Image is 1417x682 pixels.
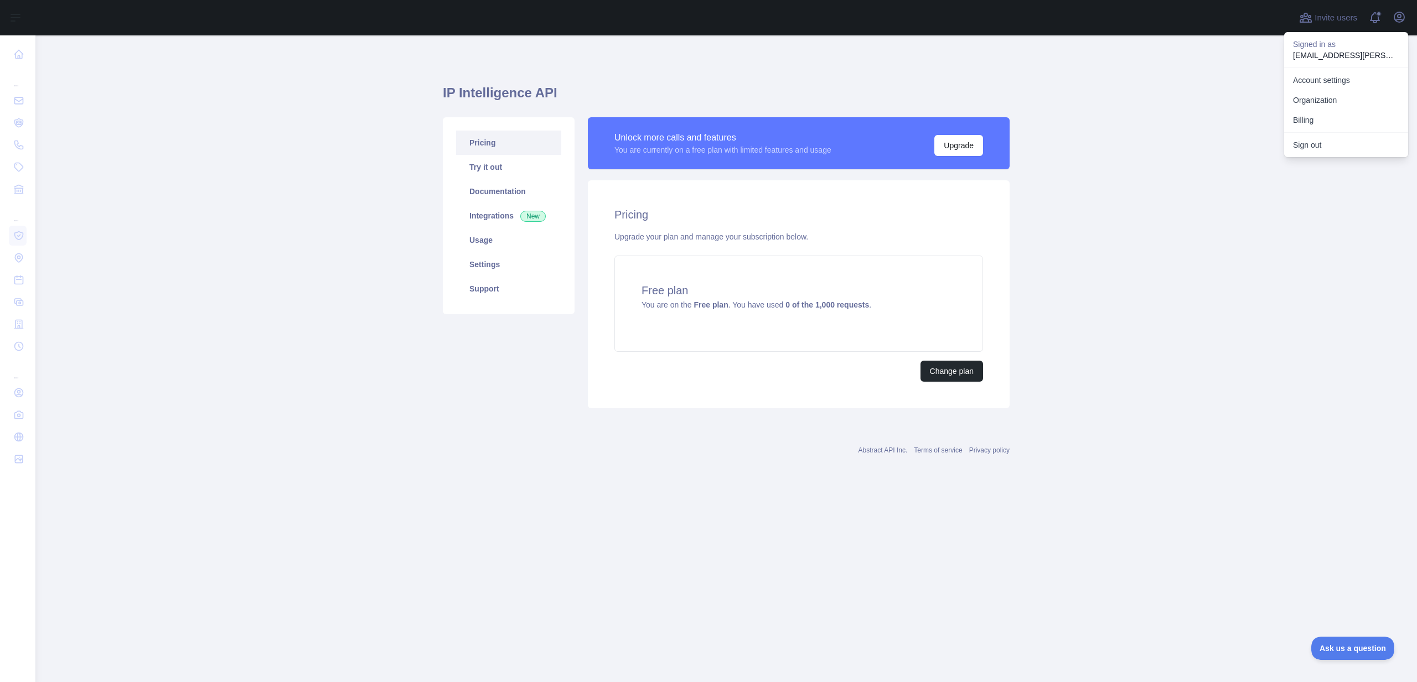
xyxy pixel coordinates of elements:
a: Privacy policy [969,446,1010,454]
div: ... [9,358,27,381]
div: ... [9,201,27,223]
div: ... [9,66,27,88]
a: Organization [1284,90,1408,110]
a: Terms of service [914,446,962,454]
a: Pricing [456,131,561,155]
a: Documentation [456,179,561,204]
a: Settings [456,252,561,277]
div: Unlock more calls and features [614,131,831,144]
button: Billing [1284,110,1408,130]
h1: IP Intelligence API [443,84,1010,111]
p: [EMAIL_ADDRESS][PERSON_NAME][DOMAIN_NAME] [1293,50,1399,61]
a: Abstract API Inc. [859,446,908,454]
button: Change plan [920,361,983,382]
a: Account settings [1284,70,1408,90]
a: Support [456,277,561,301]
h2: Pricing [614,207,983,222]
button: Sign out [1284,135,1408,155]
iframe: Toggle Customer Support [1311,637,1395,660]
button: Invite users [1297,9,1359,27]
span: You are on the . You have used . [642,300,871,309]
button: Upgrade [934,135,983,156]
strong: 0 of the 1,000 requests [785,300,869,309]
span: New [520,211,546,222]
span: Invite users [1315,12,1357,24]
div: Upgrade your plan and manage your subscription below. [614,231,983,242]
strong: Free plan [694,300,728,309]
a: Integrations New [456,204,561,228]
a: Usage [456,228,561,252]
div: You are currently on a free plan with limited features and usage [614,144,831,155]
p: Signed in as [1293,39,1399,50]
h4: Free plan [642,283,956,298]
a: Try it out [456,155,561,179]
